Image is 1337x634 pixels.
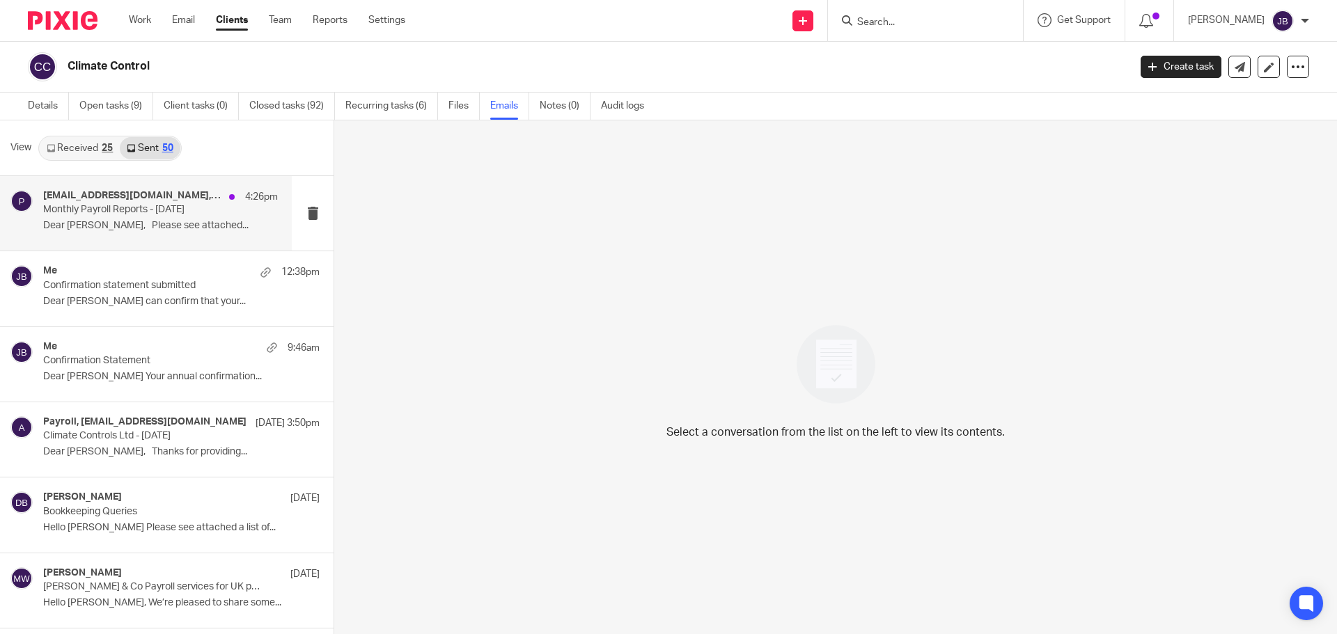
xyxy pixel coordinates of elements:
p: 12:38pm [281,265,320,279]
img: svg%3E [1272,10,1294,32]
img: svg%3E [10,190,33,212]
img: svg%3E [10,341,33,363]
a: Create task [1141,56,1221,78]
p: Dear [PERSON_NAME] Your annual confirmation... [43,371,320,383]
p: Climate Controls Ltd - [DATE] [43,430,265,442]
a: Email [172,13,195,27]
p: Bookkeeping Queries [43,506,265,518]
h4: Me [43,265,57,277]
a: Open tasks (9) [79,93,153,120]
span: View [10,141,31,155]
p: Dear [PERSON_NAME], Please see attached... [43,220,278,232]
p: 4:26pm [245,190,278,204]
a: Client tasks (0) [164,93,239,120]
p: Hello [PERSON_NAME] Please see attached a list of... [43,522,320,534]
img: image [788,316,884,413]
h4: Me [43,341,57,353]
p: Dear [PERSON_NAME], Thanks for providing... [43,446,320,458]
p: [DATE] [290,491,320,505]
img: svg%3E [10,491,33,514]
p: Monthly Payroll Reports - [DATE] [43,204,231,216]
div: 25 [102,143,113,153]
a: Audit logs [601,93,655,120]
a: Team [269,13,292,27]
img: svg%3E [10,416,33,438]
a: Sent50 [120,137,180,159]
a: Recurring tasks (6) [345,93,438,120]
p: [DATE] [290,567,320,581]
p: [DATE] 3:50pm [256,416,320,430]
p: Select a conversation from the list on the left to view its contents. [666,424,1005,441]
a: Work [129,13,151,27]
a: Emails [490,93,529,120]
p: Hello [PERSON_NAME], We’re pleased to share some... [43,597,320,609]
a: Received25 [40,137,120,159]
img: svg%3E [28,52,57,81]
a: Clients [216,13,248,27]
h2: Climate Control [68,59,909,74]
img: svg%3E [10,567,33,589]
p: [PERSON_NAME] & Co Payroll services for UK payrolls - update [43,581,265,593]
img: svg%3E [10,265,33,287]
p: [PERSON_NAME] [1188,13,1265,27]
input: Search [856,17,981,29]
div: 50 [162,143,173,153]
p: Dear [PERSON_NAME] can confirm that your... [43,296,320,308]
a: Closed tasks (92) [249,93,335,120]
p: Confirmation statement submitted [43,280,265,292]
a: Reports [313,13,347,27]
a: Details [28,93,69,120]
a: Settings [368,13,405,27]
p: 9:46am [288,341,320,355]
a: Files [448,93,480,120]
h4: [PERSON_NAME] [43,491,122,503]
p: Confirmation Statement [43,355,265,367]
h4: Payroll, [EMAIL_ADDRESS][DOMAIN_NAME] [43,416,247,428]
span: Get Support [1057,15,1111,25]
img: Pixie [28,11,97,30]
h4: [PERSON_NAME] [43,567,122,579]
h4: [EMAIL_ADDRESS][DOMAIN_NAME], Payroll [43,190,222,202]
a: Notes (0) [540,93,591,120]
